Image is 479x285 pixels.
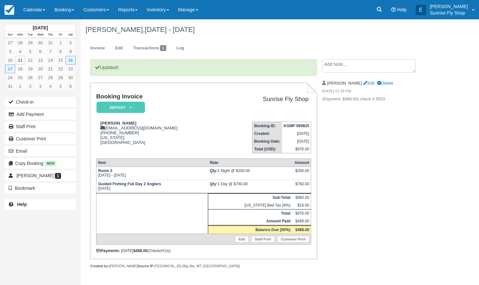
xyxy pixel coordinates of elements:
[15,38,25,47] a: 28
[15,65,25,73] a: 18
[145,25,195,34] span: [DATE] - [DATE]
[46,82,56,91] a: 4
[46,47,56,56] a: 7
[25,38,35,47] a: 29
[252,137,282,145] th: Booking Date:
[86,26,435,34] h1: [PERSON_NAME],
[66,65,76,73] a: 23
[5,109,76,119] button: Add Payment
[45,161,56,166] span: New
[277,236,309,242] a: Customer Print
[5,199,76,209] a: Help
[5,158,76,168] button: Copy Booking New
[252,145,282,153] th: Total (USD):
[5,82,15,91] a: 31
[5,146,76,156] button: Email
[35,47,45,56] a: 6
[5,97,76,107] button: Check-in
[17,202,27,207] b: Help
[295,168,309,178] div: $200.00
[208,180,293,193] td: 1 Day @ $760.00
[293,158,311,167] th: Amount
[5,38,15,47] a: 27
[96,158,208,167] th: Item
[293,217,311,226] td: $488.00
[430,3,468,10] p: [PERSON_NAME]
[208,225,293,234] th: Balance Due (50%):
[172,42,189,55] a: Log
[293,193,311,201] td: $960.00
[90,59,317,76] p: Updated!
[56,82,66,91] a: 5
[208,167,293,180] td: 1 Night @ $200.00
[235,236,249,242] a: Edit
[66,73,76,82] a: 30
[252,130,282,137] th: Created:
[322,88,431,96] em: [DATE] 01:38 PM
[282,145,311,153] td: $976.00
[208,217,293,226] th: Amount Paid:
[430,10,468,16] p: Sunrise Fly Shop
[100,121,137,126] strong: [PERSON_NAME]
[96,249,311,253] div: : [DATE] (Check )
[15,56,25,65] a: 11
[397,7,407,12] span: Help
[86,42,110,55] a: Invoice
[98,168,112,173] strong: Room 3
[97,102,145,113] em: Deposit
[25,82,35,91] a: 2
[5,183,76,193] button: Bookmark
[295,228,309,232] strong: $488.00
[46,73,56,82] a: 28
[322,96,431,102] p: (Payment: $488.00) check # 5503
[56,65,66,73] a: 22
[46,65,56,73] a: 21
[66,31,76,38] th: Sat
[16,173,54,178] span: [PERSON_NAME]
[128,42,171,55] a: Transactions1
[90,264,317,269] div: [PERSON_NAME] [TECHNICAL_ID] (Big Sky, MT, [GEOGRAPHIC_DATA])
[208,201,293,209] td: [US_STATE] Bed Tax (8%):
[295,182,309,191] div: $760.00
[35,73,45,82] a: 27
[96,93,221,100] h1: Booking Invoice
[138,264,155,268] strong: Source IP:
[391,7,396,12] i: Help
[15,31,25,38] th: Mon
[416,5,426,15] div: E
[96,180,208,193] td: [DATE]
[284,124,309,128] strong: KGMF-060825
[66,56,76,65] a: 16
[25,73,35,82] a: 26
[208,209,293,217] th: Total:
[293,201,311,209] td: $16.00
[223,96,309,103] h2: Sunrise Fly Shop
[363,81,374,86] a: Edit
[66,38,76,47] a: 2
[15,73,25,82] a: 25
[56,47,66,56] a: 8
[96,167,208,180] td: [DATE] - [DATE]
[251,236,275,242] a: Staff Print
[25,65,35,73] a: 19
[160,45,166,51] span: 1
[25,31,35,38] th: Tue
[210,168,218,173] strong: Qty
[33,25,48,30] strong: [DATE]
[208,158,293,167] th: Rate
[210,182,218,186] strong: Qty
[282,137,311,145] td: [DATE]
[35,56,45,65] a: 13
[46,38,56,47] a: 31
[110,42,128,55] a: Edit
[96,249,119,253] strong: Payments
[46,31,56,38] th: Thu
[66,47,76,56] a: 9
[5,134,76,144] a: Customer Print
[5,56,15,65] a: 10
[25,56,35,65] a: 12
[15,47,25,56] a: 4
[5,47,15,56] a: 3
[56,31,66,38] th: Fri
[5,31,15,38] th: Sun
